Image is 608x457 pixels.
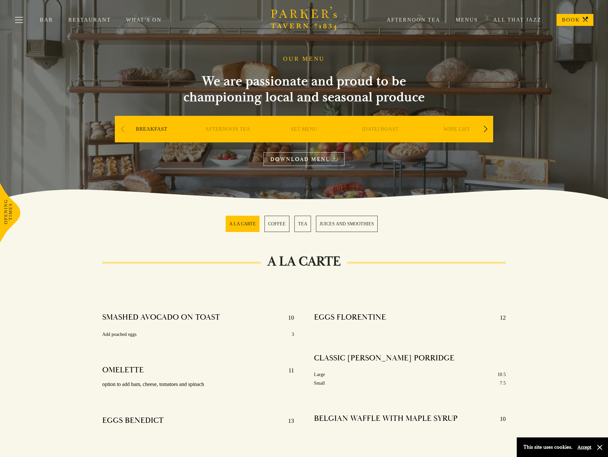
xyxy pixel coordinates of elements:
[261,254,347,269] h2: A LA CARTE
[362,126,399,152] a: [DATE] ROAST
[282,365,294,376] p: 11
[314,379,325,387] p: Small
[102,365,144,376] h4: OMELETTE
[493,312,506,323] p: 12
[523,442,572,452] p: This site uses cookies.
[281,416,294,426] p: 13
[283,55,325,63] h1: OUR MENU
[171,73,437,105] h2: We are passionate and proud to be championing local and seasonal produce
[420,116,493,162] div: 5 / 9
[314,312,386,323] h4: EGGS FLORENTINE
[118,122,127,136] div: Previous slide
[102,330,136,339] p: Add poached eggs
[102,380,294,389] p: option to add ham, cheese, tomatoes and spinach
[267,116,341,162] div: 3 / 9
[497,370,506,379] p: 10.5
[577,444,591,450] button: Accept
[291,126,318,152] a: SET MENU
[596,444,603,451] button: Close and accept
[481,122,490,136] div: Next slide
[500,379,506,387] p: 7.5
[443,126,470,152] a: WINE LIST
[102,312,220,323] h4: SMASHED AVOCADO ON TOAST
[191,116,264,162] div: 2 / 9
[115,116,188,162] div: 1 / 9
[102,416,164,426] h4: EGGS BENEDICT
[316,216,378,232] a: 4 / 4
[292,330,294,339] p: 3
[205,126,250,152] a: AFTERNOON TEA
[294,216,311,232] a: 3 / 4
[264,152,344,166] a: DOWNLOAD MENU
[314,414,458,424] h4: BELGIAN WAFFLE WITH MAPLE SYRUP
[136,126,167,152] a: BREAKFAST
[493,414,506,424] p: 10
[344,116,417,162] div: 4 / 9
[314,353,454,363] h4: CLASSIC [PERSON_NAME] PORRIDGE
[314,370,325,379] p: Large
[265,216,289,232] a: 2 / 4
[281,312,294,323] p: 10
[226,216,260,232] a: 1 / 4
